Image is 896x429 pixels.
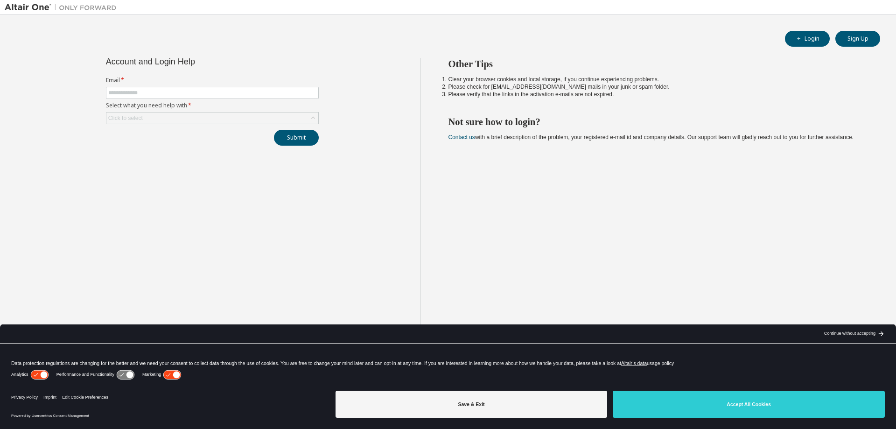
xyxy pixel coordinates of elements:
[835,31,880,47] button: Sign Up
[785,31,830,47] button: Login
[108,114,143,122] div: Click to select
[106,58,276,65] div: Account and Login Help
[106,77,319,84] label: Email
[448,83,864,91] li: Please check for [EMAIL_ADDRESS][DOMAIN_NAME] mails in your junk or spam folder.
[106,113,318,124] div: Click to select
[5,3,121,12] img: Altair One
[448,91,864,98] li: Please verify that the links in the activation e-mails are not expired.
[448,116,864,128] h2: Not sure how to login?
[274,130,319,146] button: Submit
[106,102,319,109] label: Select what you need help with
[448,58,864,70] h2: Other Tips
[448,134,854,141] span: with a brief description of the problem, your registered e-mail id and company details. Our suppo...
[448,134,475,141] a: Contact us
[448,76,864,83] li: Clear your browser cookies and local storage, if you continue experiencing problems.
